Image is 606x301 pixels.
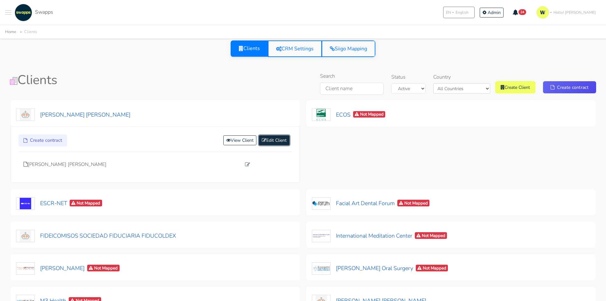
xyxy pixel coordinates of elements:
span: Create contract [30,137,62,144]
li: Clients [17,28,37,36]
a: Edit Client [259,135,289,145]
img: David Guillermo Chaparro Moya [16,108,35,121]
img: ESCR-NET [16,197,35,210]
button: 24 [509,7,531,18]
img: FIDEICOMISOS SOCIEDAD FIDUCIARIA FIDUCOLDEX [16,230,35,242]
span: English [456,10,469,15]
label: Search [320,72,335,80]
span: Hello! [PERSON_NAME] [554,10,596,15]
button: [PERSON_NAME]Not Mapped [16,262,120,275]
img: ECOS [312,108,331,121]
img: Kathy Jalali [16,262,35,275]
button: ESCR-NETNot Mapped [16,197,102,210]
span: Swapps [35,9,53,16]
a: Admin [480,8,504,18]
a: Swapps [13,4,53,21]
button: ENEnglish [443,7,475,18]
button: Facial Art Dental ForumNot Mapped [311,197,430,210]
a: [PERSON_NAME] [PERSON_NAME] [24,161,241,168]
div: View selector [231,40,375,57]
button: International Meditation CenterNot Mapped [311,229,448,243]
a: View Client [223,135,256,145]
label: Country [433,73,451,81]
span: Not Mapped [416,265,448,271]
img: Kazemi Oral Surgery [312,262,331,275]
h1: Clients [10,72,199,88]
button: FIDEICOMISOS SOCIEDAD FIDUCIARIA FIDUCOLDEX [16,229,176,243]
img: Clients Icon [10,77,17,85]
button: [PERSON_NAME] [PERSON_NAME] [16,108,131,121]
img: International Meditation Center [312,230,331,242]
a: Siigo Mapping [322,40,375,57]
button: [PERSON_NAME] Oral SurgeryNot Mapped [311,262,449,275]
a: Hello! [PERSON_NAME] [534,4,601,21]
span: Not Mapped [87,265,120,271]
img: Facial Art Dental Forum [312,197,331,210]
span: 24 [519,9,526,15]
span: Not Mapped [397,200,430,206]
img: isotipo-3-3e143c57.png [536,6,549,19]
a: Create contract [18,134,67,147]
span: Not Mapped [415,232,447,239]
span: Admin [488,10,501,16]
label: Status [391,73,406,81]
input: Client name [320,82,384,95]
a: Create Client [495,81,535,93]
img: swapps-linkedin-v2.jpg [15,4,32,21]
button: ECOSNot Mapped [311,108,386,121]
a: Home [5,29,16,35]
a: Create contract [543,81,596,93]
a: Clients [231,40,268,57]
a: CRM Settings [268,40,322,57]
span: Not Mapped [353,111,386,118]
span: Not Mapped [70,200,102,206]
